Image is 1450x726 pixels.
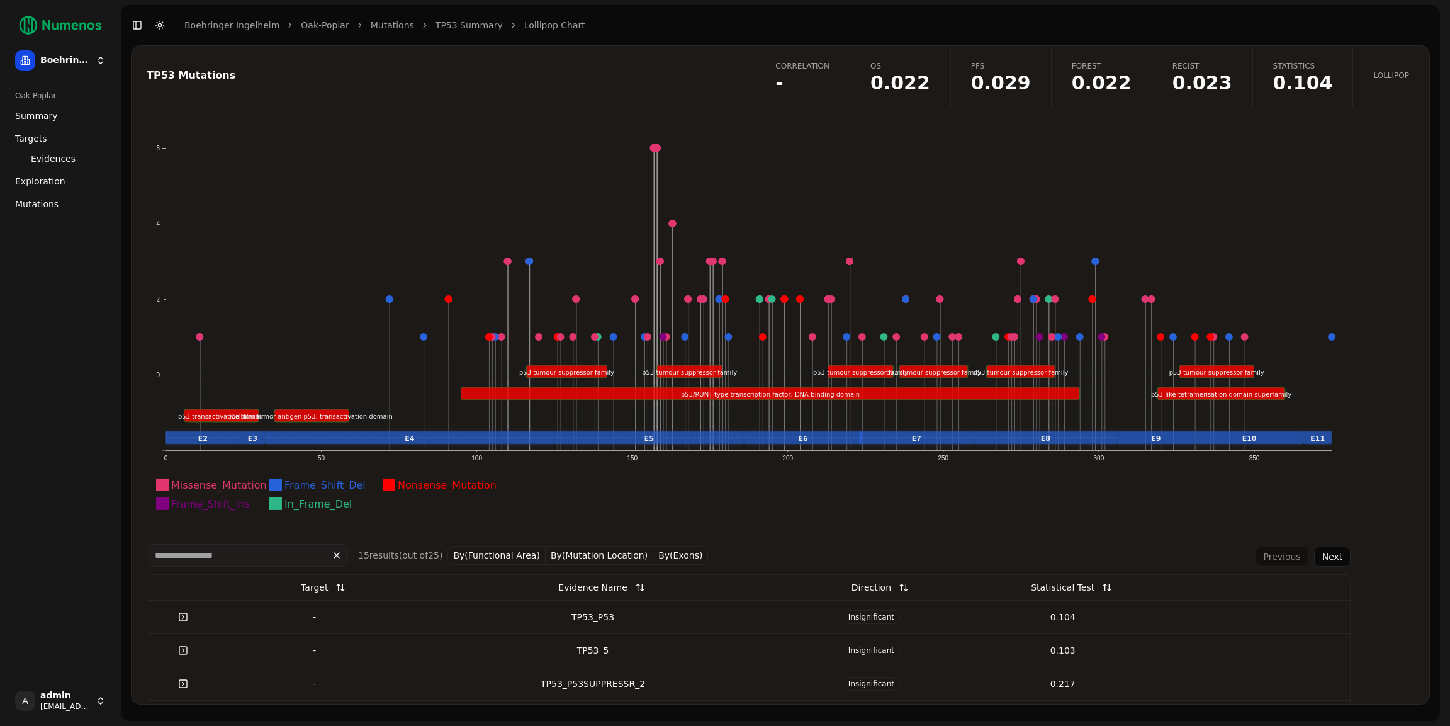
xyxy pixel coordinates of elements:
[775,61,829,71] span: Correlation
[1352,46,1429,108] a: Lollipop
[40,55,91,66] span: Boehringer Ingelheim
[850,46,950,108] a: OS0.022
[971,74,1031,93] span: 0.029
[405,434,415,443] text: E4
[224,644,405,657] div: -
[171,479,267,492] text: Missense_Mutation
[1169,369,1264,376] text: p53 tumour suppressor family
[870,74,930,93] span: 0.022
[415,678,770,690] div: TP53_P53SUPPRESSR_2
[938,455,949,462] text: 250
[1031,576,1094,599] div: Statistical Test
[178,413,265,420] text: p53 transactivation domain
[1172,74,1232,93] span: 0.023
[15,198,59,210] span: Mutations
[15,110,58,122] span: Summary
[10,128,111,149] a: Targets
[1273,61,1333,71] span: Statistics
[886,369,981,376] text: p53 tumour suppressor family
[799,434,809,443] text: E6
[1373,71,1409,81] span: Lollipop
[1273,74,1333,93] span: 0.104
[1252,46,1353,108] a: Statistics0.104
[447,546,546,565] button: By(Functional Area)
[775,74,829,93] span: -
[248,434,257,443] text: E3
[974,369,1069,376] text: p53 tumour suppressor family
[519,369,614,376] text: p53 tumour suppressor family
[128,16,146,34] button: Toggle Sidebar
[813,369,908,376] text: p53 tumour suppressor family
[1072,74,1132,93] span: 0.022
[40,690,91,701] span: admin
[558,576,627,599] div: Evidence Name
[642,369,737,376] text: p53 tumour suppressor family
[1151,434,1161,443] text: E9
[1041,434,1050,443] text: E8
[1311,434,1325,443] text: E11
[653,546,708,565] button: By(Exons)
[851,576,891,599] div: Direction
[783,455,794,462] text: 200
[471,455,482,462] text: 100
[284,498,352,511] text: In_Frame_Del
[371,19,414,31] a: Mutations
[1072,61,1132,71] span: Forest
[156,296,160,303] text: 2
[156,372,160,378] text: 0
[399,550,443,560] span: (out of 25 )
[843,677,900,691] span: Insignificant
[950,46,1051,108] a: PFS0.029
[15,691,35,711] span: A
[231,413,393,420] text: Cellular tumor antigen p53, transactivation domain
[843,644,900,657] span: Insignificant
[755,46,850,108] a: Correlation-
[1172,61,1232,71] span: Recist
[644,434,654,443] text: E5
[10,45,111,76] button: Boehringer Ingelheim
[15,175,65,188] span: Exploration
[1249,455,1260,462] text: 350
[10,686,111,716] button: Aadmin[EMAIL_ADDRESS]
[26,150,96,167] a: Evidences
[972,611,1154,623] div: 0.104
[151,16,169,34] button: Toggle Dark Mode
[1152,46,1252,108] a: Recist0.023
[10,171,111,191] a: Exploration
[40,701,91,712] span: [EMAIL_ADDRESS]
[301,19,349,31] a: Oak-Poplar
[284,479,366,492] text: Frame_Shift_Del
[843,610,900,624] span: Insignificant
[147,71,736,81] div: TP53 Mutations
[156,145,160,152] text: 6
[164,455,168,462] text: 0
[681,391,860,398] text: p53/RUNT-type transcription factor, DNA-binding domain
[224,678,405,690] div: -
[10,194,111,214] a: Mutations
[10,86,111,106] div: Oak-Poplar
[627,455,638,462] text: 150
[1094,455,1104,462] text: 300
[1242,434,1257,443] text: E10
[358,550,399,560] span: 15 result s
[972,678,1154,690] div: 0.217
[971,61,1031,71] span: PFS
[436,19,503,31] a: TP53 Summary
[31,152,76,165] span: Evidences
[415,611,770,623] div: TP53_P53
[415,644,770,657] div: TP53_5
[972,644,1154,657] div: 0.103
[184,19,585,31] nav: breadcrumb
[870,61,930,71] span: OS
[398,479,497,492] text: Nonsense_Mutation
[318,455,325,462] text: 50
[10,106,111,126] a: Summary
[524,19,585,31] a: Lollipop Chart
[10,10,111,40] img: Numenos
[224,611,405,623] div: -
[1151,391,1291,398] text: p53-like tetramerisation domain superfamily
[171,498,250,511] text: Frame_Shift_Ins
[156,220,160,227] text: 4
[912,434,921,443] text: E7
[301,576,328,599] div: Target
